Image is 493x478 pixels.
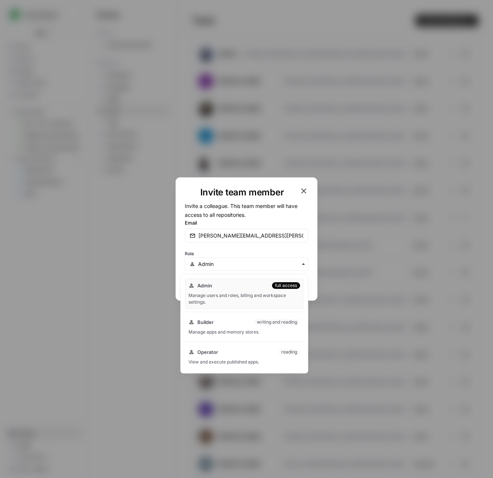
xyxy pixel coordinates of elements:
input: email@company.com [198,232,303,239]
div: writing and reading [254,319,300,325]
h1: Invite team member [185,187,299,198]
span: Admin [197,282,212,289]
span: Invite a colleague. This team member will have access to all repositories. [185,203,297,218]
span: Builder [197,318,214,326]
label: Email [185,219,308,226]
span: Operator [197,348,218,356]
input: Admin [198,260,303,268]
div: View and execute published apps. [188,359,300,365]
div: full access [272,282,300,289]
div: Manage users and roles, billing and workspace settings. [188,292,300,305]
span: Role [185,251,194,256]
div: reading [278,349,300,355]
div: Manage apps and memory stores. [188,329,300,335]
